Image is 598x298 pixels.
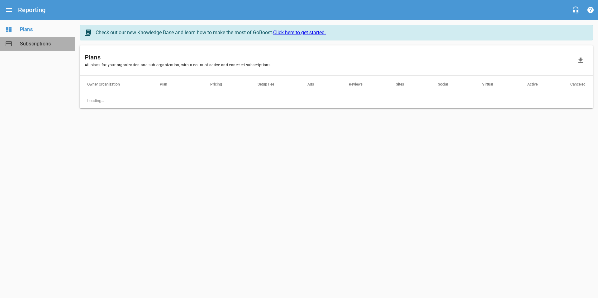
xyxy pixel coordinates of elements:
[331,76,380,93] th: Reviews
[421,76,465,93] th: Social
[240,76,292,93] th: Setup Fee
[18,5,45,15] h6: Reporting
[20,26,67,33] span: Plans
[273,30,326,35] a: Click here to get started.
[193,76,240,93] th: Pricing
[85,62,573,68] span: All plans for your organization and sub-organization, with a count of active and canceled subscri...
[85,52,573,62] h6: Plans
[380,76,422,93] th: Sites
[555,76,593,93] th: Canceled
[465,76,510,93] th: Virtual
[583,2,598,17] button: Support Portal
[20,40,67,48] span: Subscriptions
[80,76,152,93] th: Owner Organization
[2,2,17,17] button: Open drawer
[292,76,331,93] th: Ads
[510,76,555,93] th: Active
[573,53,588,68] button: Download Data
[568,2,583,17] button: Live Chat
[96,29,586,36] div: Check out our new Knowledge Base and learn how to make the most of GoBoost.
[80,93,152,108] td: Loading...
[152,76,193,93] th: Plan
